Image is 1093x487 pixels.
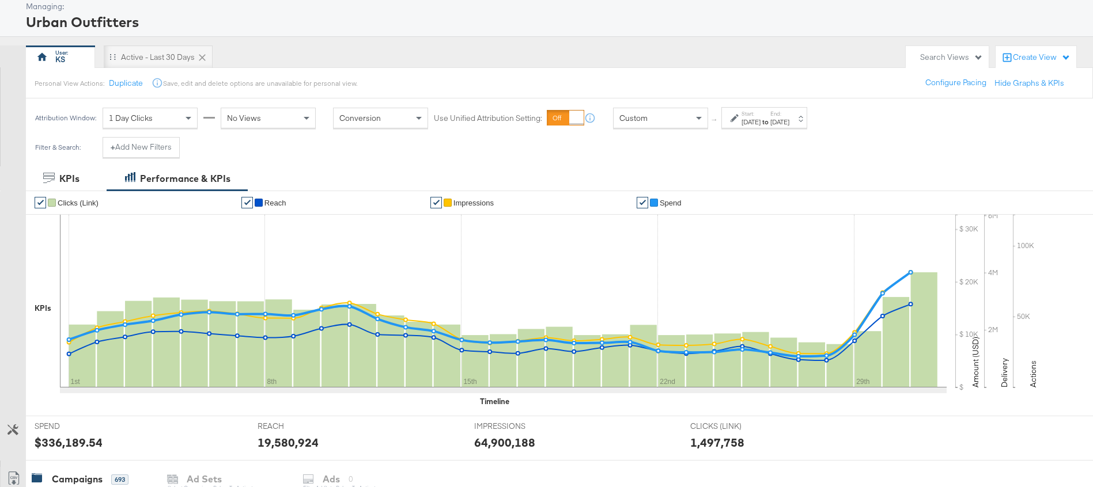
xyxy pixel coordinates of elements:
div: Managing: [26,1,1079,12]
div: Drag to reorder tab [109,54,116,60]
button: +Add New Filters [103,137,180,158]
div: Urban Outfitters [26,12,1079,32]
div: Timeline [480,396,509,407]
span: SPEND [35,421,121,432]
a: ✔ [241,197,253,208]
div: Personal View Actions: [35,79,104,88]
span: REACH [258,421,344,432]
span: Custom [619,113,648,123]
div: Attribution Window: [35,114,97,122]
span: Conversion [339,113,381,123]
div: [DATE] [770,117,789,127]
a: ✔ [637,197,648,208]
div: 64,900,188 [474,434,535,451]
a: ✔ [35,197,46,208]
div: 1,497,758 [690,434,744,451]
div: Active - Last 30 Days [121,52,195,63]
label: End: [770,110,789,117]
button: Configure Pacing [917,73,994,93]
div: KS [55,54,65,65]
div: Save, edit and delete options are unavailable for personal view. [163,79,357,88]
span: CLICKS (LINK) [690,421,777,432]
span: Clicks (Link) [58,199,99,207]
span: No Views [227,113,261,123]
strong: + [111,142,115,153]
button: Hide Graphs & KPIs [994,78,1064,89]
span: Impressions [453,199,494,207]
span: Spend [660,199,682,207]
text: Amount (USD) [970,337,981,387]
div: Performance & KPIs [140,172,230,185]
div: KPIs [35,303,51,314]
text: Delivery [999,358,1009,387]
div: [DATE] [742,117,761,127]
text: Actions [1028,360,1038,387]
div: Search Views [920,52,983,63]
span: IMPRESSIONS [474,421,561,432]
div: Filter & Search: [35,143,81,151]
div: $336,189.54 [35,434,103,451]
div: Campaigns [52,473,103,486]
label: Start: [742,110,761,117]
a: ✔ [430,197,442,208]
div: Create View [1013,52,1071,63]
button: Duplicate [109,78,143,89]
span: 1 Day Clicks [109,113,153,123]
div: 693 [111,474,128,485]
span: ↑ [709,118,720,122]
div: 19,580,924 [258,434,319,451]
strong: to [761,117,770,126]
span: Reach [264,199,286,207]
label: Use Unified Attribution Setting: [434,113,542,124]
div: KPIs [59,172,80,185]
